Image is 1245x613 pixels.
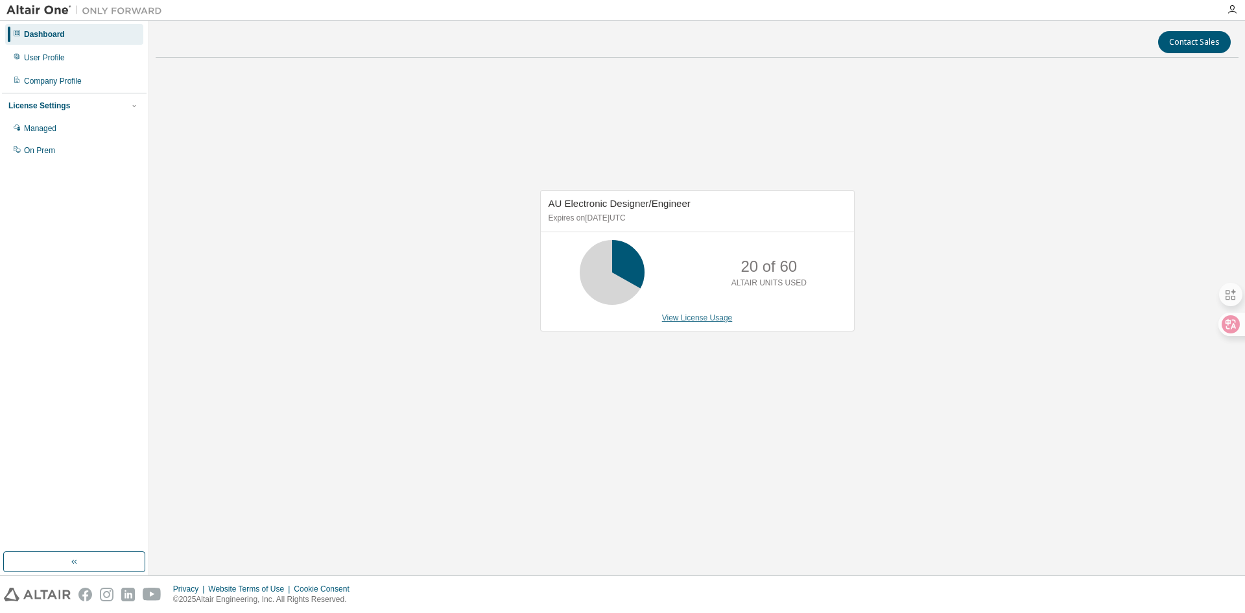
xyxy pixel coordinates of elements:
[24,76,82,86] div: Company Profile
[6,4,169,17] img: Altair One
[549,198,691,209] span: AU Electronic Designer/Engineer
[24,53,65,63] div: User Profile
[662,313,733,322] a: View License Usage
[143,588,161,601] img: youtube.svg
[173,594,357,605] p: © 2025 Altair Engineering, Inc. All Rights Reserved.
[100,588,113,601] img: instagram.svg
[731,278,807,289] p: ALTAIR UNITS USED
[741,256,797,278] p: 20 of 60
[24,123,56,134] div: Managed
[294,584,357,594] div: Cookie Consent
[4,588,71,601] img: altair_logo.svg
[1158,31,1231,53] button: Contact Sales
[8,101,70,111] div: License Settings
[549,213,843,224] p: Expires on [DATE] UTC
[208,584,294,594] div: Website Terms of Use
[121,588,135,601] img: linkedin.svg
[24,145,55,156] div: On Prem
[173,584,208,594] div: Privacy
[78,588,92,601] img: facebook.svg
[24,29,65,40] div: Dashboard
